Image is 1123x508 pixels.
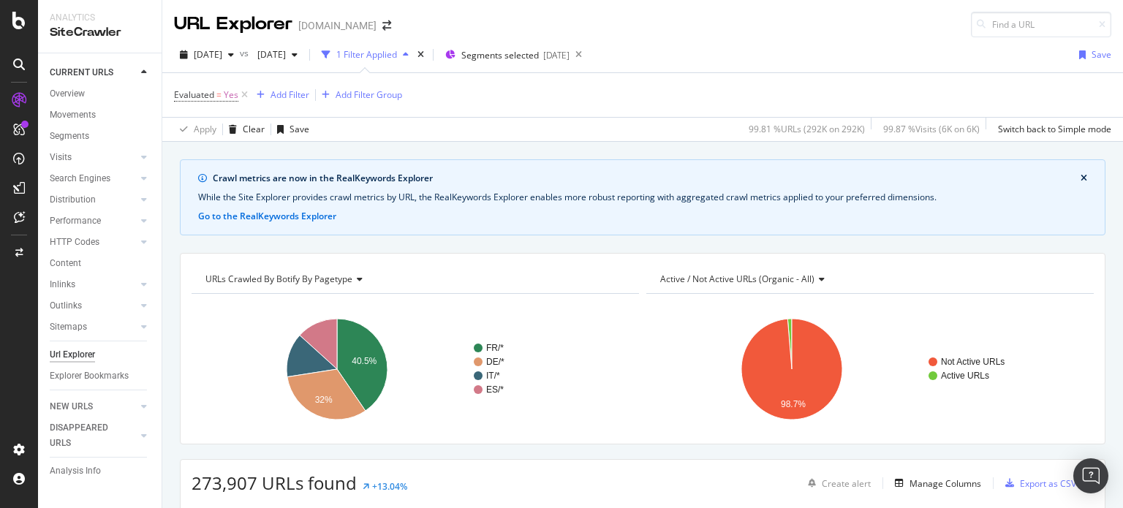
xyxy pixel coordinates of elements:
[50,368,129,384] div: Explorer Bookmarks
[50,65,113,80] div: CURRENT URLS
[883,123,980,135] div: 99.87 % Visits ( 6K on 6K )
[316,86,402,104] button: Add Filter Group
[352,356,377,366] text: 40.5%
[50,107,151,123] a: Movements
[372,480,407,493] div: +13.04%
[415,48,427,62] div: times
[223,118,265,141] button: Clear
[198,210,336,223] button: Go to the RealKeywords Explorer
[174,118,216,141] button: Apply
[316,43,415,67] button: 1 Filter Applied
[194,48,222,61] span: 2025 Sep. 22nd
[889,474,981,492] button: Manage Columns
[315,395,333,405] text: 32%
[50,150,137,165] a: Visits
[290,123,309,135] div: Save
[50,171,137,186] a: Search Engines
[240,47,252,59] span: vs
[50,463,151,479] a: Analysis Info
[749,123,865,135] div: 99.81 % URLs ( 292K on 292K )
[50,86,151,102] a: Overview
[251,86,309,104] button: Add Filter
[50,463,101,479] div: Analysis Info
[50,277,137,292] a: Inlinks
[50,171,110,186] div: Search Engines
[657,268,1081,291] h4: Active / Not Active URLs
[205,273,352,285] span: URLs Crawled By Botify By pagetype
[216,88,222,101] span: =
[971,12,1111,37] input: Find a URL
[243,123,265,135] div: Clear
[461,49,539,61] span: Segments selected
[224,85,238,105] span: Yes
[781,399,806,409] text: 98.7%
[198,191,1087,204] div: While the Site Explorer provides crawl metrics by URL, the RealKeywords Explorer enables more rob...
[336,48,397,61] div: 1 Filter Applied
[992,118,1111,141] button: Switch back to Simple mode
[999,471,1076,495] button: Export as CSV
[174,12,292,37] div: URL Explorer
[50,24,150,41] div: SiteCrawler
[802,471,871,495] button: Create alert
[50,129,89,144] div: Segments
[1073,458,1108,493] div: Open Intercom Messenger
[50,150,72,165] div: Visits
[50,277,75,292] div: Inlinks
[50,420,137,451] a: DISAPPEARED URLS
[192,306,634,433] svg: A chart.
[382,20,391,31] div: arrow-right-arrow-left
[252,43,303,67] button: [DATE]
[213,172,1081,185] div: Crawl metrics are now in the RealKeywords Explorer
[1092,48,1111,61] div: Save
[50,347,95,363] div: Url Explorer
[941,357,1005,367] text: Not Active URLs
[174,88,214,101] span: Evaluated
[1073,43,1111,67] button: Save
[192,471,357,495] span: 273,907 URLs found
[50,298,82,314] div: Outlinks
[50,420,124,451] div: DISAPPEARED URLS
[646,306,1089,433] svg: A chart.
[50,399,93,414] div: NEW URLS
[660,273,814,285] span: Active / Not Active URLs (organic - all)
[50,256,151,271] a: Content
[50,213,101,229] div: Performance
[50,368,151,384] a: Explorer Bookmarks
[50,129,151,144] a: Segments
[50,86,85,102] div: Overview
[50,347,151,363] a: Url Explorer
[174,43,240,67] button: [DATE]
[298,18,377,33] div: [DOMAIN_NAME]
[50,107,96,123] div: Movements
[543,49,570,61] div: [DATE]
[50,298,137,314] a: Outlinks
[1020,477,1076,490] div: Export as CSV
[50,399,137,414] a: NEW URLS
[252,48,286,61] span: 2025 Jun. 11th
[910,477,981,490] div: Manage Columns
[194,123,216,135] div: Apply
[50,213,137,229] a: Performance
[336,88,402,101] div: Add Filter Group
[50,319,87,335] div: Sitemaps
[1077,169,1091,188] button: close banner
[998,123,1111,135] div: Switch back to Simple mode
[941,371,989,381] text: Active URLs
[271,118,309,141] button: Save
[50,65,137,80] a: CURRENT URLS
[50,192,96,208] div: Distribution
[50,256,81,271] div: Content
[271,88,309,101] div: Add Filter
[439,43,570,67] button: Segments selected[DATE]
[50,12,150,24] div: Analytics
[50,235,137,250] a: HTTP Codes
[203,268,626,291] h4: URLs Crawled By Botify By pagetype
[50,192,137,208] a: Distribution
[50,235,99,250] div: HTTP Codes
[50,319,137,335] a: Sitemaps
[180,159,1105,235] div: info banner
[822,477,871,490] div: Create alert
